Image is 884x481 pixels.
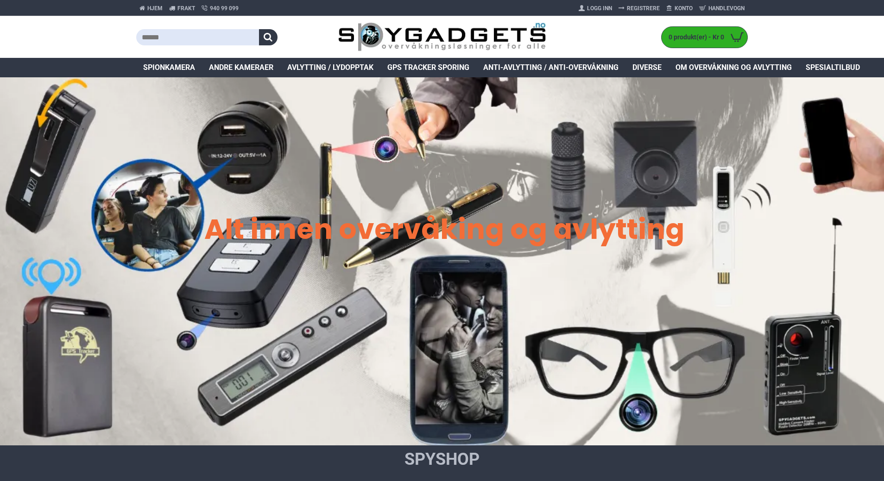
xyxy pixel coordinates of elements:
[143,62,195,73] span: Spionkamera
[287,62,373,73] span: Avlytting / Lydopptak
[209,62,273,73] span: Andre kameraer
[669,58,799,77] a: Om overvåkning og avlytting
[202,58,280,77] a: Andre kameraer
[587,4,612,12] span: Logg Inn
[380,58,476,77] a: GPS Tracker Sporing
[209,448,675,471] h1: SpyShop
[387,62,469,73] span: GPS Tracker Sporing
[627,4,660,12] span: Registrere
[615,1,663,16] a: Registrere
[338,22,546,52] img: SpyGadgets.no
[210,4,239,12] span: 940 99 099
[696,1,748,16] a: Handlevogn
[675,4,693,12] span: Konto
[280,58,380,77] a: Avlytting / Lydopptak
[177,4,195,12] span: Frakt
[799,58,867,77] a: Spesialtilbud
[663,1,696,16] a: Konto
[708,4,745,12] span: Handlevogn
[632,62,662,73] span: Diverse
[483,62,619,73] span: Anti-avlytting / Anti-overvåkning
[575,1,615,16] a: Logg Inn
[625,58,669,77] a: Diverse
[662,27,747,48] a: 0 produkt(er) - Kr 0
[662,32,726,42] span: 0 produkt(er) - Kr 0
[676,62,792,73] span: Om overvåkning og avlytting
[136,58,202,77] a: Spionkamera
[806,62,860,73] span: Spesialtilbud
[147,4,163,12] span: Hjem
[476,58,625,77] a: Anti-avlytting / Anti-overvåkning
